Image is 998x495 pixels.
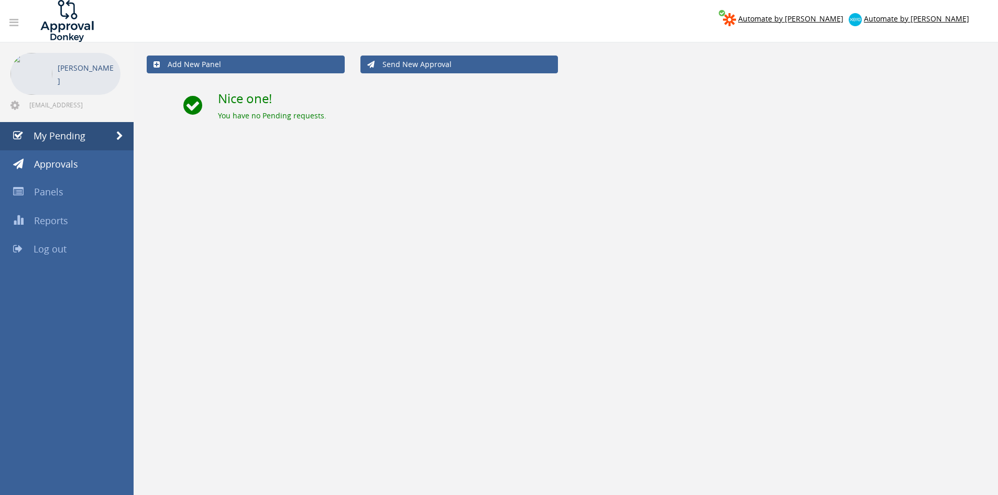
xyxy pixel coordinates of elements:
span: Reports [34,214,68,227]
span: Panels [34,185,63,198]
span: Log out [34,243,67,255]
img: zapier-logomark.png [723,13,736,26]
a: Send New Approval [360,56,558,73]
div: You have no Pending requests. [218,111,985,121]
span: Approvals [34,158,78,170]
span: Automate by [PERSON_NAME] [864,14,969,24]
h2: Nice one! [218,92,985,105]
span: Automate by [PERSON_NAME] [738,14,843,24]
a: Add New Panel [147,56,345,73]
img: xero-logo.png [849,13,862,26]
span: My Pending [34,129,85,142]
span: [EMAIL_ADDRESS][DOMAIN_NAME] [29,101,118,109]
p: [PERSON_NAME] [58,61,115,87]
